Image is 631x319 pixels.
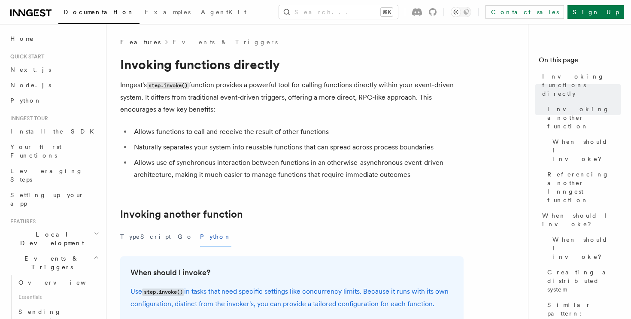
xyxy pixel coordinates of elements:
a: Referencing another Inngest function [544,167,621,208]
span: Leveraging Steps [10,167,83,183]
kbd: ⌘K [381,8,393,16]
a: Documentation [58,3,140,24]
a: Overview [15,275,101,290]
span: Documentation [64,9,134,15]
a: Next.js [7,62,101,77]
span: Features [120,38,161,46]
a: Creating a distributed system [544,264,621,297]
a: Invoking another function [120,208,243,220]
h4: On this page [539,55,621,69]
span: AgentKit [201,9,246,15]
a: Examples [140,3,196,23]
button: Toggle dark mode [451,7,471,17]
a: Install the SDK [7,124,101,139]
span: Essentials [15,290,101,304]
span: When should I invoke? [542,211,621,228]
span: Home [10,34,34,43]
a: Setting up your app [7,187,101,211]
span: Creating a distributed system [547,268,621,294]
p: Use in tasks that need specific settings like concurrency limits. Because it runs with its own co... [130,286,453,310]
a: Home [7,31,101,46]
button: Events & Triggers [7,251,101,275]
a: Node.js [7,77,101,93]
code: step.invoke() [147,82,189,89]
a: When should I invoke? [549,232,621,264]
a: Events & Triggers [173,38,278,46]
span: Setting up your app [10,191,84,207]
span: Overview [18,279,107,286]
a: Contact sales [485,5,564,19]
a: Python [7,93,101,108]
span: Inngest tour [7,115,48,122]
button: Local Development [7,227,101,251]
span: Node.js [10,82,51,88]
a: When should I invoke? [549,134,621,167]
span: Referencing another Inngest function [547,170,621,204]
li: Allows functions to call and receive the result of other functions [131,126,464,138]
span: Install the SDK [10,128,99,135]
li: Allows use of synchronous interaction between functions in an otherwise-asynchronous event-driven... [131,157,464,181]
span: Examples [145,9,191,15]
span: When should I invoke? [552,235,621,261]
button: Python [200,227,231,246]
code: step.invoke() [142,289,184,296]
button: Go [178,227,193,246]
a: Sign Up [567,5,624,19]
span: Local Development [7,230,94,247]
a: When should I invoke? [539,208,621,232]
span: Quick start [7,53,44,60]
p: Inngest's function provides a powerful tool for calling functions directly within your event-driv... [120,79,464,115]
a: AgentKit [196,3,252,23]
span: Your first Functions [10,143,61,159]
h1: Invoking functions directly [120,57,464,72]
a: Leveraging Steps [7,163,101,187]
span: Features [7,218,36,225]
span: Python [10,97,42,104]
button: TypeScript [120,227,171,246]
button: Search...⌘K [279,5,398,19]
span: When should I invoke? [552,137,621,163]
a: Invoking functions directly [539,69,621,101]
span: Events & Triggers [7,254,94,271]
span: Next.js [10,66,51,73]
span: Invoking functions directly [542,72,621,98]
a: When should I invoke? [130,267,210,279]
a: Invoking another function [544,101,621,134]
li: Naturally separates your system into reusable functions that can spread across process boundaries [131,141,464,153]
span: Invoking another function [547,105,621,131]
a: Your first Functions [7,139,101,163]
